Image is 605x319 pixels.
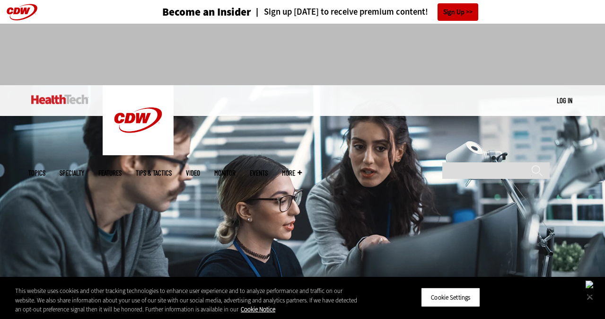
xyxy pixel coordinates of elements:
[214,169,236,177] a: MonITor
[186,169,200,177] a: Video
[28,169,45,177] span: Topics
[557,96,572,105] a: Log in
[438,3,478,21] a: Sign Up
[15,286,363,314] div: This website uses cookies and other tracking technologies to enhance user experience and to analy...
[557,96,572,106] div: User menu
[421,287,480,307] button: Cookie Settings
[282,169,302,177] span: More
[579,286,600,307] button: Close
[162,7,251,18] h3: Become an Insider
[127,7,251,18] a: Become an Insider
[241,305,275,313] a: More information about your privacy
[31,95,88,104] img: Home
[250,169,268,177] a: Events
[60,169,84,177] span: Specialty
[98,169,122,177] a: Features
[251,8,428,17] a: Sign up [DATE] to receive premium content!
[136,169,172,177] a: Tips & Tactics
[103,85,174,155] img: Home
[103,148,174,158] a: CDW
